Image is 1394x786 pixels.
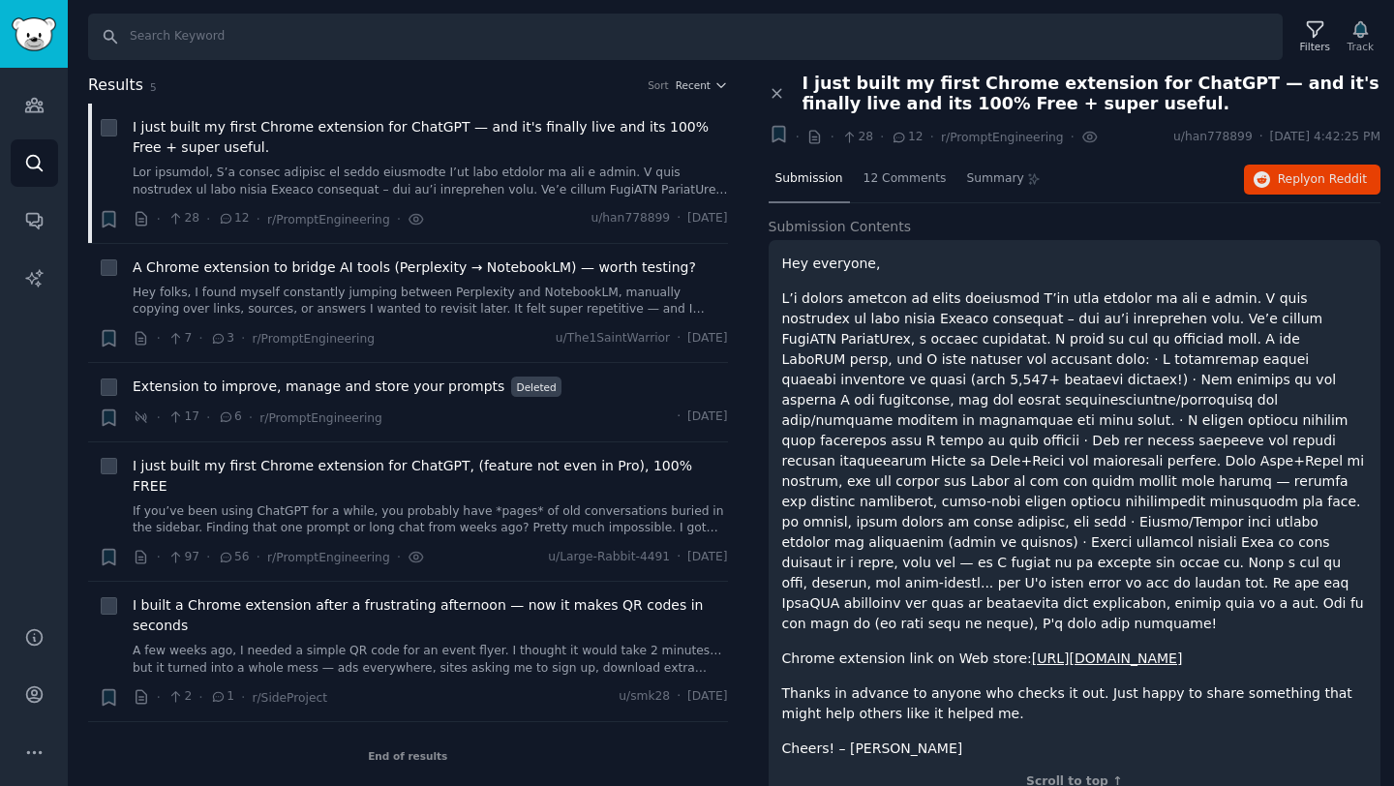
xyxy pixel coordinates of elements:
[677,210,681,227] span: ·
[556,330,670,348] span: u/The1SaintWarrior
[206,547,210,567] span: ·
[619,688,670,706] span: u/smk28
[782,649,1368,669] p: Chrome extension link on Web store:
[167,330,192,348] span: 7
[880,127,884,147] span: ·
[676,78,728,92] button: Recent
[241,687,245,708] span: ·
[210,330,234,348] span: 3
[133,456,728,497] a: I just built my first Chrome extension for ChatGPT, (feature not even in Pro), 100% FREE
[941,131,1064,144] span: r/PromptEngineering
[157,328,161,348] span: ·
[687,688,727,706] span: [DATE]
[1259,129,1263,146] span: ·
[677,688,681,706] span: ·
[648,78,669,92] div: Sort
[769,217,912,237] span: Submission Contents
[133,165,728,198] a: Lor ipsumdol, S’a consec adipisc el seddo eiusmodte I’ut labo etdolor ma ali e admin. V quis nost...
[782,288,1368,634] p: L’i dolors ametcon ad elits doeiusmod T’in utla etdolor ma ali e admin. V quis nostrudex ul labo ...
[687,408,727,426] span: [DATE]
[267,551,390,564] span: r/PromptEngineering
[677,549,681,566] span: ·
[218,210,250,227] span: 12
[966,170,1023,188] span: Summary
[210,688,234,706] span: 1
[157,209,161,229] span: ·
[133,503,728,537] a: If you’ve been using ChatGPT for a while, you probably have *pages* of old conversations buried i...
[1311,172,1367,186] span: on Reddit
[249,408,253,428] span: ·
[1270,129,1380,146] span: [DATE] 4:42:25 PM
[257,209,260,229] span: ·
[252,691,327,705] span: r/SideProject
[687,210,727,227] span: [DATE]
[133,595,728,636] a: I built a Chrome extension after a frustrating afternoon — now it makes QR codes in seconds
[676,78,711,92] span: Recent
[397,209,401,229] span: ·
[796,127,800,147] span: ·
[1244,165,1380,196] button: Replyon Reddit
[267,213,390,227] span: r/PromptEngineering
[1300,40,1330,53] div: Filters
[133,257,696,278] a: A Chrome extension to bridge AI tools (Perplexity → NotebookLM) — worth testing?
[841,129,873,146] span: 28
[677,408,681,426] span: ·
[88,14,1283,60] input: Search Keyword
[133,285,728,318] a: Hey folks, I found myself constantly jumping between Perplexity and NotebookLM, manually copying ...
[775,170,843,188] span: Submission
[782,254,1368,274] p: Hey everyone,
[830,127,833,147] span: ·
[12,17,56,51] img: GummySearch logo
[133,643,728,677] a: A few weeks ago, I needed a simple QR code for an event flyer. I thought it would take 2 minutes…...
[252,332,375,346] span: r/PromptEngineering
[1278,171,1367,189] span: Reply
[782,683,1368,724] p: Thanks in advance to anyone who checks it out. Just happy to share something that might help othe...
[157,408,161,428] span: ·
[218,549,250,566] span: 56
[397,547,401,567] span: ·
[591,210,670,227] span: u/han778899
[259,411,382,425] span: r/PromptEngineering
[206,209,210,229] span: ·
[218,408,242,426] span: 6
[133,117,728,158] a: I just built my first Chrome extension for ChatGPT — and it's finally live and its 100% Free + su...
[548,549,670,566] span: u/Large-Rabbit-4491
[677,330,681,348] span: ·
[687,549,727,566] span: [DATE]
[930,127,934,147] span: ·
[206,408,210,428] span: ·
[157,687,161,708] span: ·
[1173,129,1253,146] span: u/han778899
[167,688,192,706] span: 2
[88,74,143,98] span: Results
[1071,127,1075,147] span: ·
[150,81,157,93] span: 5
[891,129,923,146] span: 12
[257,547,260,567] span: ·
[157,547,161,567] span: ·
[241,328,245,348] span: ·
[133,377,504,397] a: Extension to improve, manage and store your prompts
[687,330,727,348] span: [DATE]
[1032,650,1183,666] a: [URL][DOMAIN_NAME]
[167,549,199,566] span: 97
[167,210,199,227] span: 28
[198,328,202,348] span: ·
[511,377,561,397] span: Deleted
[167,408,199,426] span: 17
[782,739,1368,759] p: Cheers! – [PERSON_NAME]
[864,170,947,188] span: 12 Comments
[803,74,1381,114] span: I just built my first Chrome extension for ChatGPT — and it's finally live and its 100% Free + su...
[198,687,202,708] span: ·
